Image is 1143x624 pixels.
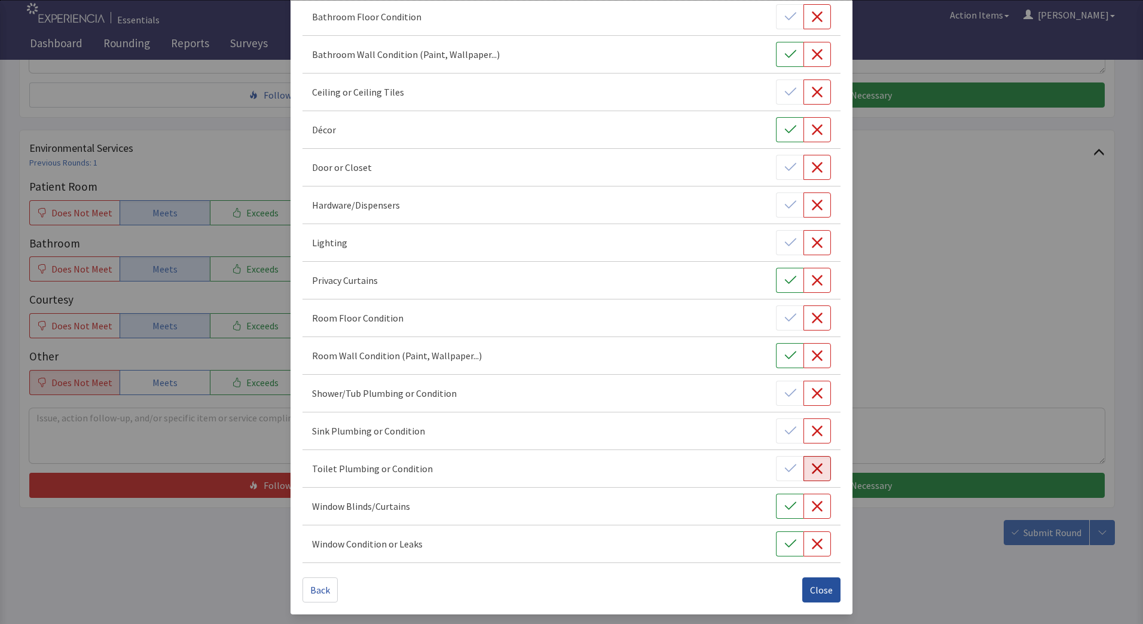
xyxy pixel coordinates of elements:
p: Bathroom Floor Condition [312,10,421,24]
p: Window Condition or Leaks [312,537,423,551]
p: Ceiling or Ceiling Tiles [312,85,404,99]
p: Lighting [312,235,347,250]
p: Toilet Plumbing or Condition [312,461,433,476]
p: Shower/Tub Plumbing or Condition [312,386,457,400]
p: Décor [312,123,336,137]
p: Room Wall Condition (Paint, Wallpaper...) [312,348,482,363]
p: Room Floor Condition [312,311,404,325]
span: Close [810,583,833,597]
p: Hardware/Dispensers [312,198,400,212]
button: Close [802,577,841,602]
p: Sink Plumbing or Condition [312,424,425,438]
p: Window Blinds/Curtains [312,499,410,513]
p: Bathroom Wall Condition (Paint, Wallpaper...) [312,47,500,62]
button: Back [302,577,338,602]
p: Privacy Curtains [312,273,378,287]
p: Door or Closet [312,160,372,175]
span: Back [310,583,330,597]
